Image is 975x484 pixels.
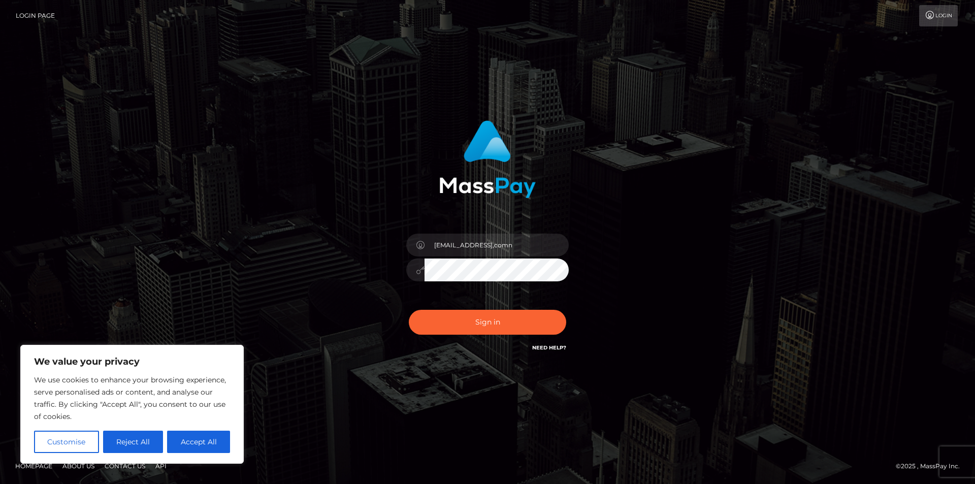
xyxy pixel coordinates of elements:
[101,458,149,474] a: Contact Us
[167,431,230,453] button: Accept All
[532,344,566,351] a: Need Help?
[151,458,171,474] a: API
[896,461,967,472] div: © 2025 , MassPay Inc.
[409,310,566,335] button: Sign in
[34,356,230,368] p: We value your privacy
[16,5,55,26] a: Login Page
[103,431,164,453] button: Reject All
[34,374,230,423] p: We use cookies to enhance your browsing experience, serve personalised ads or content, and analys...
[34,431,99,453] button: Customise
[919,5,958,26] a: Login
[425,234,569,256] input: Username...
[58,458,99,474] a: About Us
[439,120,536,198] img: MassPay Login
[20,345,244,464] div: We value your privacy
[11,458,56,474] a: Homepage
